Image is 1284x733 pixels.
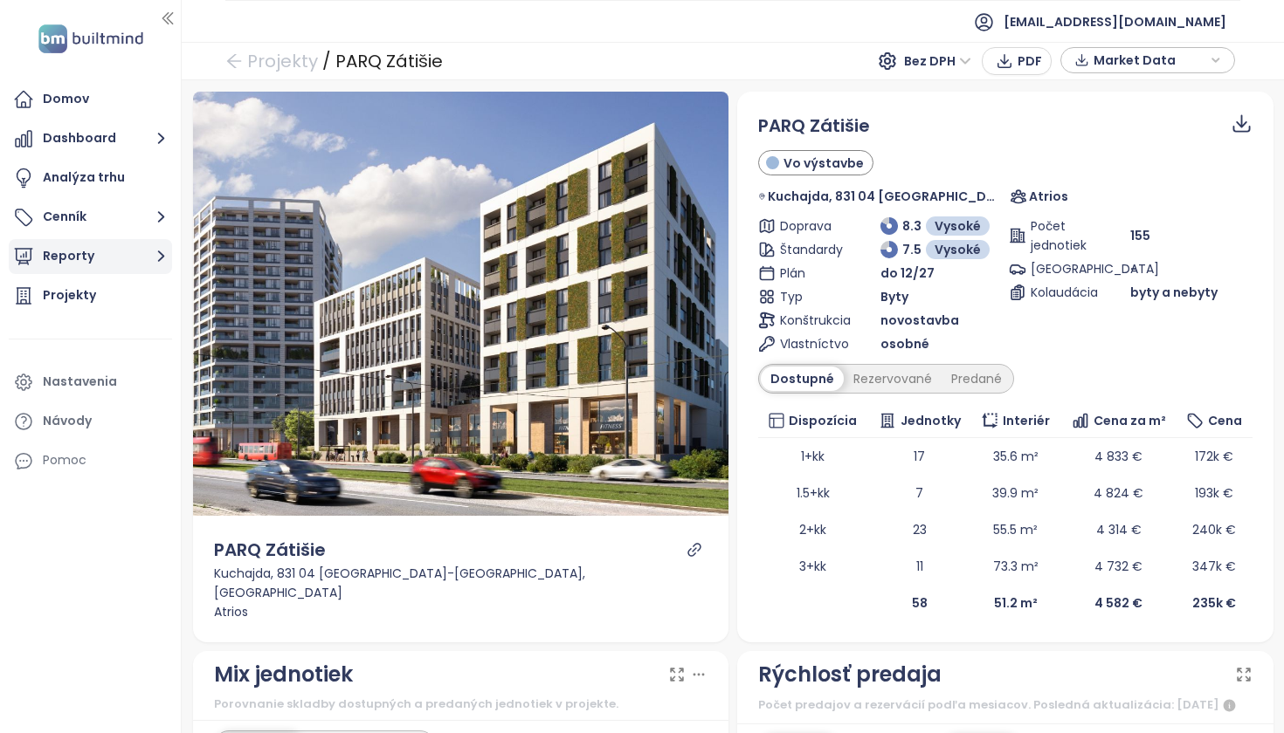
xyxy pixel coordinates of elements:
[867,511,970,548] td: 23
[1003,411,1050,430] span: Interiér
[9,121,172,156] button: Dashboard
[758,658,942,691] div: Rýchlosť predaja
[9,200,172,235] button: Cenník
[1094,47,1206,73] span: Market Data
[1195,448,1233,465] span: 172k €
[1130,283,1218,302] span: byty a nebyty
[780,287,841,306] span: Typ
[1130,226,1150,245] span: 155
[214,658,353,691] div: Mix jednotiek
[9,278,172,313] a: Projekty
[768,187,1001,206] span: Kuchajda, 831 04 [GEOGRAPHIC_DATA]-[GEOGRAPHIC_DATA], [GEOGRAPHIC_DATA]
[43,284,96,306] div: Projekty
[758,511,867,548] td: 2+kk
[867,438,970,475] td: 17
[335,45,443,77] div: PARQ Zátišie
[9,404,172,439] a: Návody
[1094,594,1142,612] b: 4 582 €
[43,371,117,393] div: Nastavenia
[1192,558,1236,575] span: 347k €
[867,475,970,511] td: 7
[9,239,172,274] button: Reporty
[214,602,708,621] div: Atrios
[9,161,172,195] a: Analýza trhu
[901,411,961,430] span: Jednotky
[1096,521,1142,538] span: 4 314 €
[780,311,841,330] span: Konštrukcia
[758,695,1253,716] div: Počet predajov a rezervácií podľa mesiacov. Posledná aktualizácia: [DATE]
[994,594,1038,612] b: 51.2 m²
[1130,260,1137,277] span: -
[982,47,1052,75] button: PDF
[935,216,981,236] span: Vysoké
[780,216,841,236] span: Doprava
[225,45,318,77] a: arrow-left Projekty
[33,21,148,57] img: logo
[758,438,867,475] td: 1+kk
[880,311,959,330] span: novostavba
[1031,259,1092,278] span: [GEOGRAPHIC_DATA]
[904,48,971,74] span: Bez DPH
[902,240,922,259] span: 7.5
[880,264,935,283] span: do 12/27
[780,240,841,259] span: Štandardy
[844,366,942,391] div: Rezervované
[1094,411,1166,430] span: Cena za m²
[971,548,1060,585] td: 73.3 m²
[1195,484,1233,502] span: 193k €
[902,216,922,236] span: 8.3
[761,366,844,391] div: Dostupné
[9,443,172,478] div: Pomoc
[880,287,908,306] span: Byty
[322,45,331,77] div: /
[880,334,929,353] span: osobné
[1004,1,1226,43] span: [EMAIL_ADDRESS][DOMAIN_NAME]
[789,411,857,430] span: Dispozícia
[867,548,970,585] td: 11
[43,88,89,110] div: Domov
[942,366,1011,391] div: Predané
[1094,448,1142,465] span: 4 833 €
[225,52,243,70] span: arrow-left
[971,475,1060,511] td: 39.9 m²
[1208,411,1242,430] span: Cena
[9,365,172,400] a: Nastavenia
[912,594,928,612] b: 58
[1094,558,1142,575] span: 4 732 €
[1031,216,1092,255] span: Počet jednotiek
[971,511,1060,548] td: 55.5 m²
[758,548,867,585] td: 3+kk
[935,240,981,259] span: Vysoké
[1029,187,1068,206] span: Atrios
[43,167,125,188] div: Analýza trhu
[780,334,841,353] span: Vlastníctvo
[758,475,867,511] td: 1.5+kk
[43,449,86,471] div: Pomoc
[687,542,702,558] a: link
[214,695,708,713] div: Porovnanie skladby dostupných a predaných jednotiek v projekte.
[780,264,841,283] span: Plán
[1031,283,1092,302] span: Kolaudácia
[1070,47,1225,73] div: button
[1094,484,1143,502] span: 4 824 €
[1192,594,1236,612] b: 235k €
[784,154,864,173] span: Vo výstavbe
[214,564,708,602] div: Kuchajda, 831 04 [GEOGRAPHIC_DATA]-[GEOGRAPHIC_DATA], [GEOGRAPHIC_DATA]
[758,113,870,138] span: PARQ Zátišie
[9,82,172,117] a: Domov
[1018,51,1042,71] span: PDF
[43,410,92,432] div: Návody
[214,537,326,564] div: PARQ Zátišie
[1192,521,1236,538] span: 240k €
[971,438,1060,475] td: 35.6 m²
